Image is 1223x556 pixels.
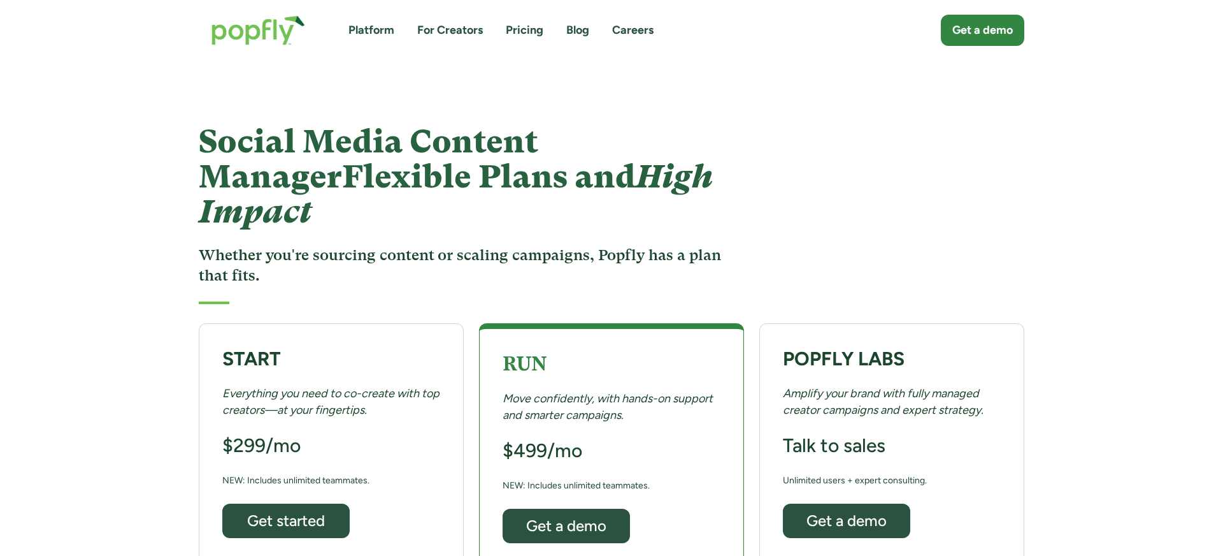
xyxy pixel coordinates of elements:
[503,353,547,375] strong: RUN
[941,15,1024,46] a: Get a demo
[783,504,910,538] a: Get a demo
[566,22,589,38] a: Blog
[503,391,713,421] em: Move confidently, with hands-on support and smarter campaigns.
[222,347,281,370] strong: START
[514,518,619,534] div: Get a demo
[417,22,483,38] a: For Creators
[222,434,301,458] h3: $299/mo
[348,22,394,38] a: Platform
[199,158,713,230] em: High Impact
[503,439,582,463] h3: $499/mo
[783,472,927,488] div: Unlimited users + expert consulting.
[612,22,654,38] a: Careers
[199,124,727,230] h1: Social Media Content Manager
[783,386,983,416] em: Amplify your brand with fully managed creator campaigns and expert strategy.
[783,434,885,458] h3: Talk to sales
[794,513,899,529] div: Get a demo
[222,386,440,416] em: Everything you need to co-create with top creators—at your fingertips.
[506,22,543,38] a: Pricing
[222,472,369,488] div: NEW: Includes unlimited teammates.
[783,347,905,370] strong: POPFLY LABS
[234,513,338,529] div: Get started
[222,504,350,538] a: Get started
[199,158,713,230] span: Flexible Plans and
[503,509,630,543] a: Get a demo
[199,245,727,286] h3: Whether you're sourcing content or scaling campaigns, Popfly has a plan that fits.
[199,3,318,58] a: home
[952,22,1013,38] div: Get a demo
[503,478,650,494] div: NEW: Includes unlimited teammates.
